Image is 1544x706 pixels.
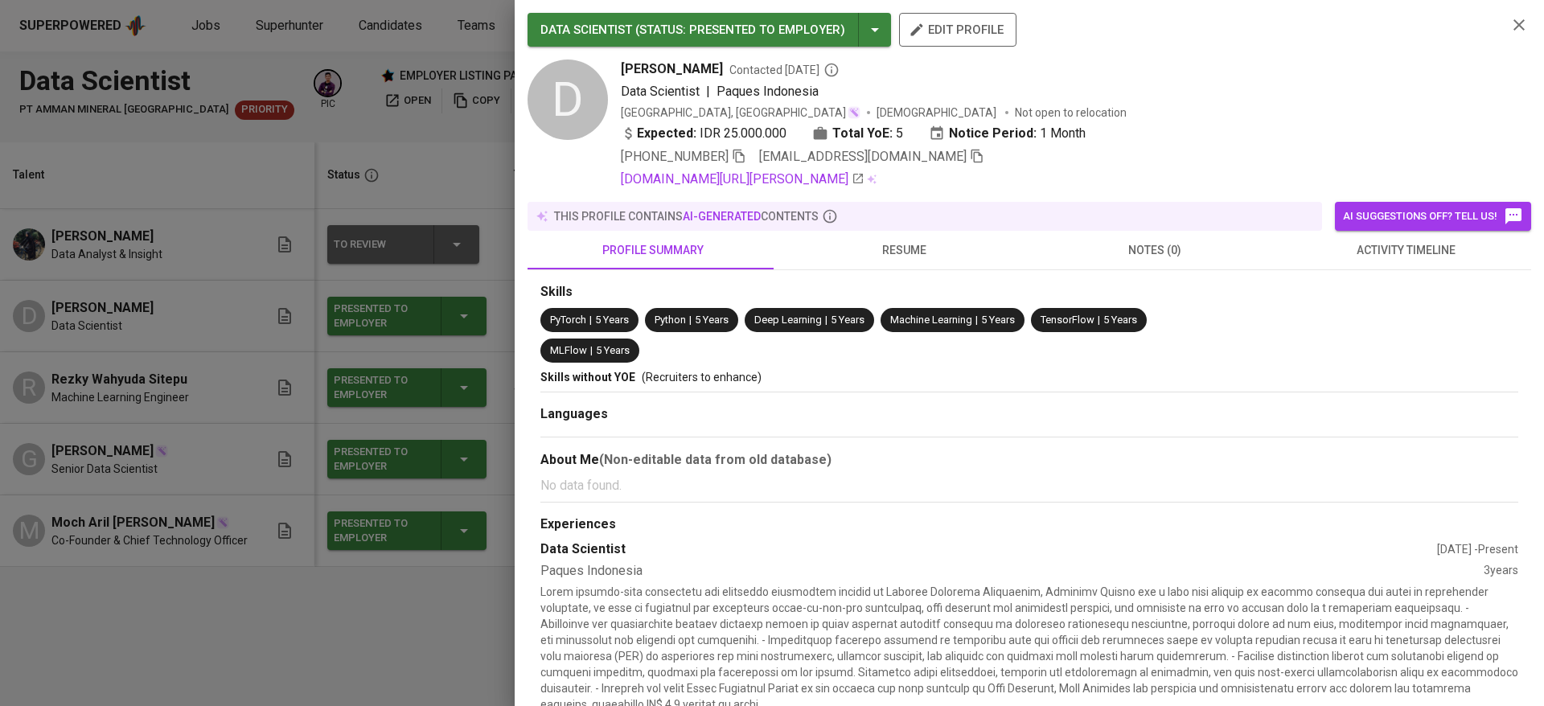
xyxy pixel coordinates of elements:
[1484,562,1518,581] div: 3 years
[596,344,630,356] span: 5 Years
[823,62,840,78] svg: By Batam recruiter
[788,240,1020,261] span: resume
[528,60,608,140] div: D
[975,313,978,328] span: |
[589,313,592,328] span: |
[655,314,686,326] span: Python
[621,105,860,121] div: [GEOGRAPHIC_DATA], [GEOGRAPHIC_DATA]
[1335,202,1531,231] button: AI suggestions off? Tell us!
[1098,313,1100,328] span: |
[1041,314,1094,326] span: TensorFlow
[877,105,999,121] span: [DEMOGRAPHIC_DATA]
[1290,240,1521,261] span: activity timeline
[825,313,827,328] span: |
[890,314,972,326] span: Machine Learning
[621,124,786,143] div: IDR 25.000.000
[621,60,723,79] span: [PERSON_NAME]
[929,124,1086,143] div: 1 Month
[621,170,864,189] a: [DOMAIN_NAME][URL][PERSON_NAME]
[1015,105,1127,121] p: Not open to relocation
[540,476,1518,495] p: No data found.
[899,13,1016,47] button: edit profile
[537,240,769,261] span: profile summary
[1103,314,1137,326] span: 5 Years
[540,540,1437,559] div: Data Scientist
[706,82,710,101] span: |
[896,124,903,143] span: 5
[683,210,761,223] span: AI-generated
[831,314,864,326] span: 5 Years
[590,343,593,359] span: |
[689,313,692,328] span: |
[550,314,586,326] span: PyTorch
[540,371,635,384] span: Skills without YOE
[754,314,822,326] span: Deep Learning
[554,208,819,224] p: this profile contains contents
[635,23,845,37] span: ( STATUS : Presented to Employer )
[599,452,832,467] b: (Non-editable data from old database)
[729,62,840,78] span: Contacted [DATE]
[540,450,1518,470] div: About Me
[642,371,762,384] span: (Recruiters to enhance)
[550,344,587,356] span: MLFlow
[621,84,700,99] span: Data Scientist
[621,149,729,164] span: [PHONE_NUMBER]
[899,23,1016,35] a: edit profile
[912,19,1004,40] span: edit profile
[848,106,860,119] img: magic_wand.svg
[717,84,819,99] span: Paques Indonesia
[981,314,1015,326] span: 5 Years
[637,124,696,143] b: Expected:
[1039,240,1271,261] span: notes (0)
[949,124,1037,143] b: Notice Period:
[540,23,632,37] span: DATA SCIENTIST
[540,405,1518,424] div: Languages
[528,13,891,47] button: DATA SCIENTIST (STATUS: Presented to Employer)
[540,562,1484,581] div: Paques Indonesia
[540,515,1518,534] div: Experiences
[540,283,1518,302] div: Skills
[759,149,967,164] span: [EMAIL_ADDRESS][DOMAIN_NAME]
[595,314,629,326] span: 5 Years
[695,314,729,326] span: 5 Years
[832,124,893,143] b: Total YoE:
[1437,541,1518,557] div: [DATE] - Present
[1343,207,1523,226] span: AI suggestions off? Tell us!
